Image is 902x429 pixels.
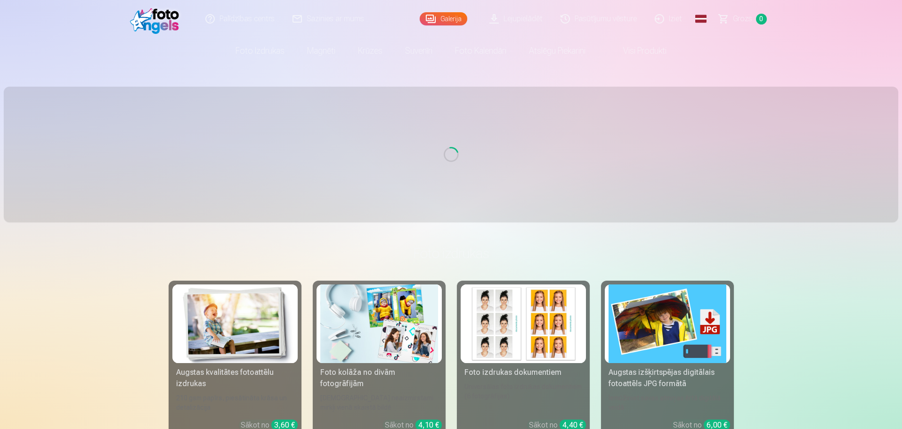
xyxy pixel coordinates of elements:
a: Magnēti [296,38,347,64]
div: [DEMOGRAPHIC_DATA] neaizmirstami mirkļi vienā skaistā bildē [317,393,442,412]
a: Foto izdrukas [224,38,296,64]
img: /fa1 [130,4,184,34]
a: Atslēgu piekariņi [518,38,597,64]
a: Suvenīri [394,38,444,64]
a: Visi produkti [597,38,678,64]
div: Augstas kvalitātes fotoattēlu izdrukas [172,367,298,389]
h3: Foto izdrukas [176,245,726,262]
div: Augstas izšķirtspējas digitālais fotoattēls JPG formātā [605,367,730,389]
span: 0 [756,14,767,24]
div: Foto izdrukas dokumentiem [461,367,586,378]
div: 210 gsm papīrs, piesātināta krāsa un detalizācija [172,393,298,412]
img: Foto izdrukas dokumentiem [464,284,582,363]
a: Foto kalendāri [444,38,518,64]
img: Foto kolāža no divām fotogrāfijām [320,284,438,363]
div: Iemūžiniet savas atmiņas ērtā digitālā veidā [605,393,730,412]
img: Augstas kvalitātes fotoattēlu izdrukas [176,284,294,363]
div: Universālas foto izdrukas dokumentiem (6 fotogrāfijas) [461,382,586,412]
div: Foto kolāža no divām fotogrāfijām [317,367,442,389]
a: Galerija [420,12,467,25]
img: Augstas izšķirtspējas digitālais fotoattēls JPG formātā [609,284,726,363]
a: Krūzes [347,38,394,64]
span: Grozs [733,13,752,24]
